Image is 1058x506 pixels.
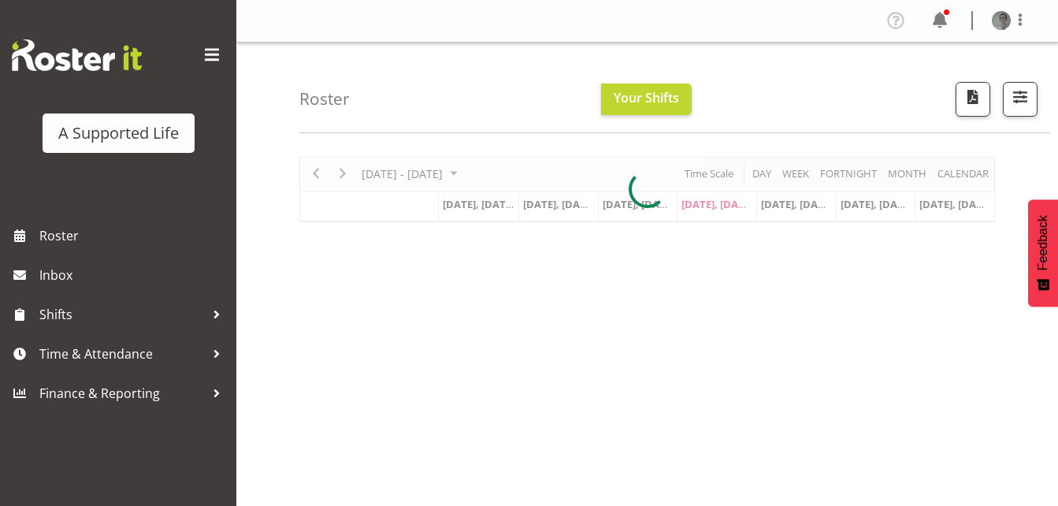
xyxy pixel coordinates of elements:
[39,342,205,366] span: Time & Attendance
[992,11,1011,30] img: georgie-dowdallc23b32c6b18244985c17801c8f58939a.png
[39,263,228,287] span: Inbox
[299,90,350,108] h4: Roster
[39,303,205,326] span: Shifts
[58,121,179,145] div: A Supported Life
[614,89,679,106] span: Your Shifts
[12,39,142,71] img: Rosterit website logo
[39,381,205,405] span: Finance & Reporting
[1036,215,1050,270] span: Feedback
[39,224,228,247] span: Roster
[956,82,990,117] button: Download a PDF of the roster according to the set date range.
[1028,199,1058,307] button: Feedback - Show survey
[1003,82,1038,117] button: Filter Shifts
[601,84,692,115] button: Your Shifts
